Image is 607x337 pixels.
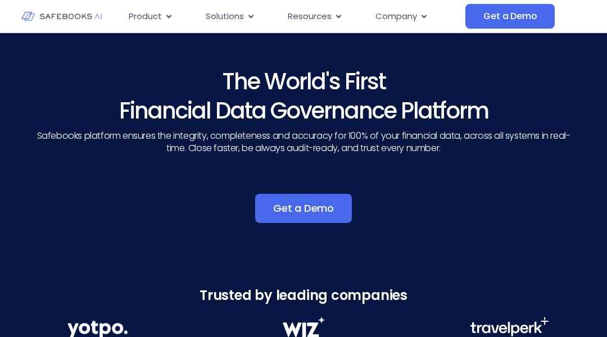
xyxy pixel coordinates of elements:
[129,10,162,23] span: Product
[120,6,465,28] div: Menu Toggle
[255,194,352,223] a: Get a Demo
[206,10,244,23] span: Solutions
[120,6,465,28] nav: Menu
[288,10,332,23] span: Resources
[34,67,573,125] h3: The World's First Financial Data Governance Platform
[375,10,417,23] span: Company
[470,317,549,336] img: Financial Data Governance 3
[273,203,334,214] span: Get a Demo
[465,4,555,29] a: Get a Demo
[34,130,573,154] p: Safebooks platform ensures the integrity, completeness and accuracy for 100% of your financial da...
[483,11,537,22] span: Get a Demo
